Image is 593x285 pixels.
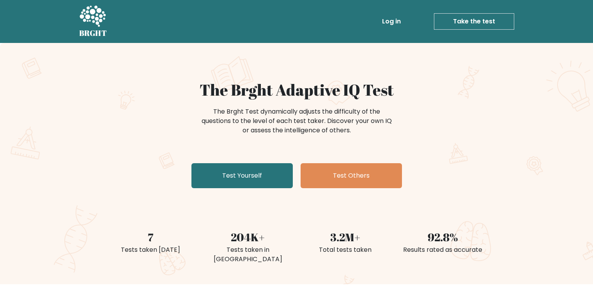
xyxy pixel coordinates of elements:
[204,229,292,245] div: 204K+
[191,163,293,188] a: Test Yourself
[434,13,514,30] a: Take the test
[379,14,404,29] a: Log in
[301,163,402,188] a: Test Others
[106,245,195,255] div: Tests taken [DATE]
[399,245,487,255] div: Results rated as accurate
[301,229,389,245] div: 3.2M+
[399,229,487,245] div: 92.8%
[301,245,389,255] div: Total tests taken
[199,107,394,135] div: The Brght Test dynamically adjusts the difficulty of the questions to the level of each test take...
[106,229,195,245] div: 7
[79,28,107,38] h5: BRGHT
[204,245,292,264] div: Tests taken in [GEOGRAPHIC_DATA]
[106,80,487,99] h1: The Brght Adaptive IQ Test
[79,3,107,40] a: BRGHT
